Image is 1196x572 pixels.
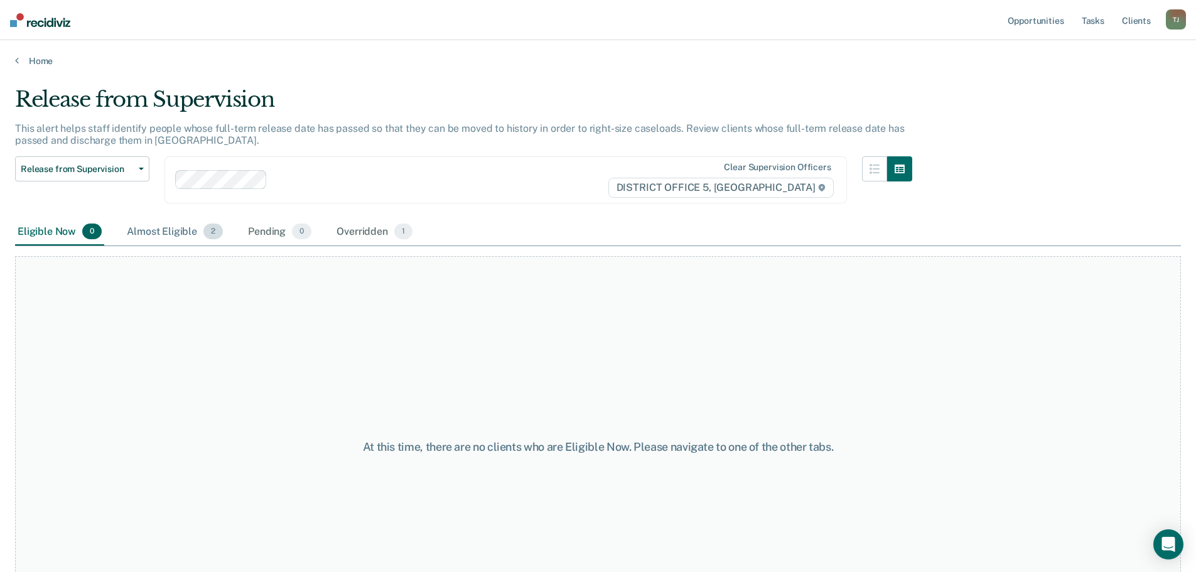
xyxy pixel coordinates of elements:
[1166,9,1186,30] div: T J
[245,219,314,246] div: Pending0
[307,440,890,454] div: At this time, there are no clients who are Eligible Now. Please navigate to one of the other tabs.
[608,178,834,198] span: DISTRICT OFFICE 5, [GEOGRAPHIC_DATA]
[1166,9,1186,30] button: TJ
[15,55,1181,67] a: Home
[15,122,904,146] p: This alert helps staff identify people whose full-term release date has passed so that they can b...
[10,13,70,27] img: Recidiviz
[334,219,415,246] div: Overridden1
[124,219,225,246] div: Almost Eligible2
[394,224,412,240] span: 1
[21,164,134,175] span: Release from Supervision
[15,219,104,246] div: Eligible Now0
[724,162,831,173] div: Clear supervision officers
[15,156,149,181] button: Release from Supervision
[203,224,223,240] span: 2
[82,224,102,240] span: 0
[1153,529,1183,559] div: Open Intercom Messenger
[15,87,912,122] div: Release from Supervision
[292,224,311,240] span: 0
